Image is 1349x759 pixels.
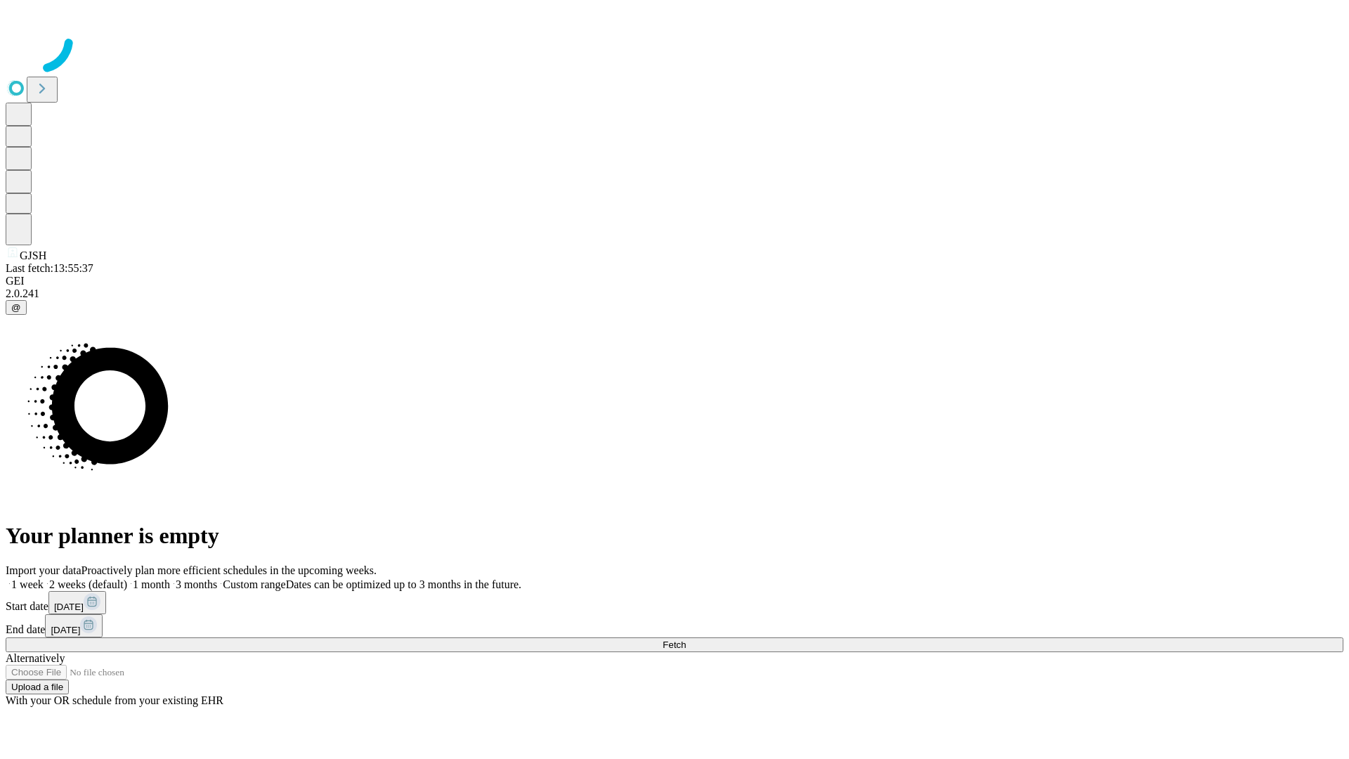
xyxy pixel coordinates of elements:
[176,578,217,590] span: 3 months
[49,578,127,590] span: 2 weeks (default)
[11,302,21,313] span: @
[6,591,1343,614] div: Start date
[6,523,1343,549] h1: Your planner is empty
[223,578,285,590] span: Custom range
[286,578,521,590] span: Dates can be optimized up to 3 months in the future.
[20,249,46,261] span: GJSH
[82,564,377,576] span: Proactively plan more efficient schedules in the upcoming weeks.
[6,637,1343,652] button: Fetch
[51,625,80,635] span: [DATE]
[48,591,106,614] button: [DATE]
[6,262,93,274] span: Last fetch: 13:55:37
[6,652,65,664] span: Alternatively
[6,694,223,706] span: With your OR schedule from your existing EHR
[6,300,27,315] button: @
[6,287,1343,300] div: 2.0.241
[133,578,170,590] span: 1 month
[6,680,69,694] button: Upload a file
[6,564,82,576] span: Import your data
[663,640,686,650] span: Fetch
[45,614,103,637] button: [DATE]
[6,275,1343,287] div: GEI
[11,578,44,590] span: 1 week
[6,614,1343,637] div: End date
[54,602,84,612] span: [DATE]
